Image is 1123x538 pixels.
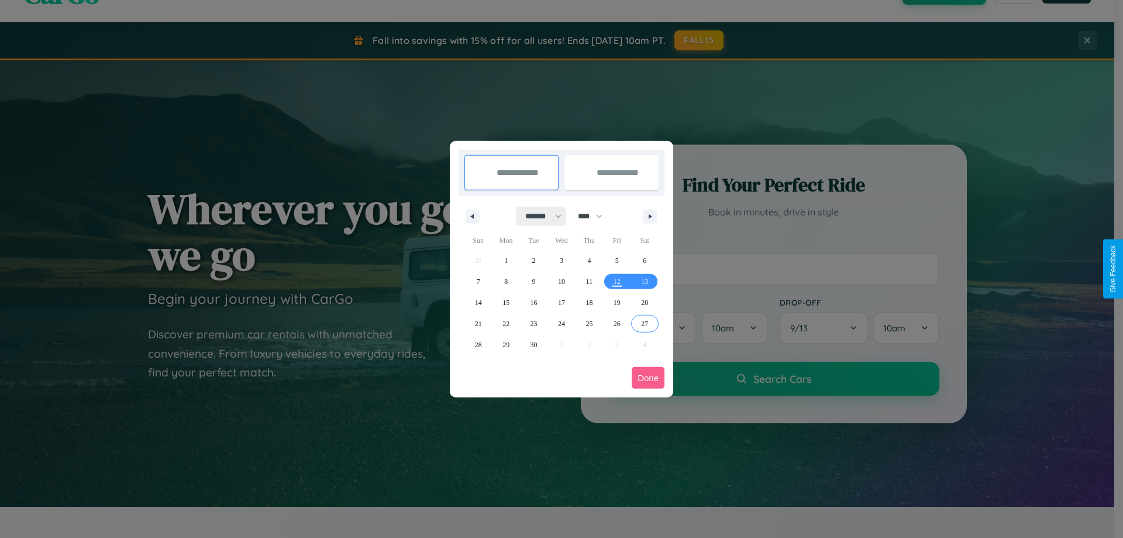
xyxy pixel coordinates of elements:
button: 4 [576,250,603,271]
button: 10 [547,271,575,292]
span: 8 [504,271,508,292]
button: 15 [492,292,519,313]
button: 24 [547,313,575,334]
span: Wed [547,231,575,250]
button: 22 [492,313,519,334]
button: 1 [492,250,519,271]
button: 11 [576,271,603,292]
span: 13 [641,271,648,292]
span: 21 [475,313,482,334]
button: 12 [603,271,631,292]
span: 30 [531,334,538,355]
span: 12 [614,271,621,292]
span: 28 [475,334,482,355]
button: 23 [520,313,547,334]
span: Sat [631,231,659,250]
span: Tue [520,231,547,250]
button: 6 [631,250,659,271]
button: 25 [576,313,603,334]
span: Sun [464,231,492,250]
span: 1 [504,250,508,271]
span: 7 [477,271,480,292]
button: 2 [520,250,547,271]
span: 10 [558,271,565,292]
span: 14 [475,292,482,313]
span: 5 [615,250,619,271]
span: Thu [576,231,603,250]
span: 4 [587,250,591,271]
button: 21 [464,313,492,334]
span: 19 [614,292,621,313]
button: Done [632,367,664,389]
button: 19 [603,292,631,313]
button: 20 [631,292,659,313]
span: 6 [643,250,646,271]
button: 3 [547,250,575,271]
span: 29 [502,334,509,355]
button: 7 [464,271,492,292]
button: 26 [603,313,631,334]
span: 25 [585,313,592,334]
span: 15 [502,292,509,313]
button: 28 [464,334,492,355]
span: Fri [603,231,631,250]
button: 16 [520,292,547,313]
span: 2 [532,250,536,271]
button: 17 [547,292,575,313]
span: 27 [641,313,648,334]
span: 24 [558,313,565,334]
span: 16 [531,292,538,313]
span: 17 [558,292,565,313]
span: Mon [492,231,519,250]
button: 13 [631,271,659,292]
div: Give Feedback [1109,245,1117,293]
span: 26 [614,313,621,334]
span: 9 [532,271,536,292]
button: 30 [520,334,547,355]
button: 8 [492,271,519,292]
button: 9 [520,271,547,292]
span: 18 [585,292,592,313]
span: 22 [502,313,509,334]
button: 14 [464,292,492,313]
button: 18 [576,292,603,313]
span: 3 [560,250,563,271]
span: 20 [641,292,648,313]
button: 27 [631,313,659,334]
button: 5 [603,250,631,271]
span: 11 [586,271,593,292]
button: 29 [492,334,519,355]
span: 23 [531,313,538,334]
